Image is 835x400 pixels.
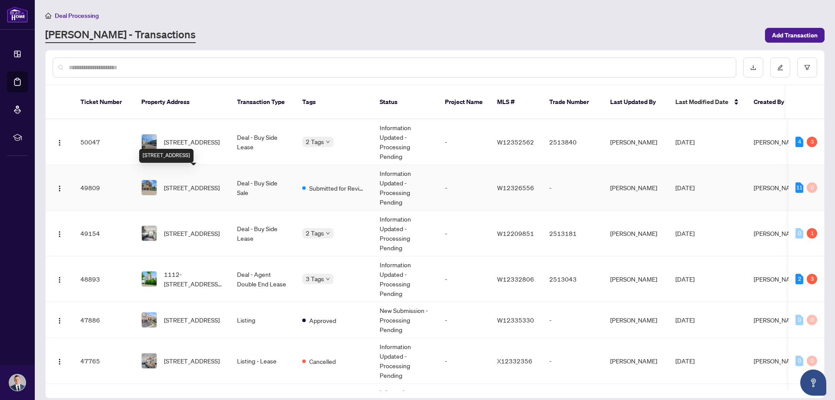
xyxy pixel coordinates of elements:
div: 2 [795,274,803,284]
button: Logo [53,135,67,149]
td: Deal - Buy Side Sale [230,165,295,211]
th: Last Updated By [603,85,668,119]
img: logo [7,7,28,23]
span: edit [777,64,783,71]
span: Last Modified Date [675,97,728,107]
img: thumbnail-img [142,272,157,286]
div: 1 [807,228,817,239]
img: Logo [56,185,63,192]
img: Logo [56,358,63,365]
td: New Submission - Processing Pending [373,302,438,338]
span: [PERSON_NAME] [754,357,801,365]
td: Deal - Buy Side Lease [230,119,295,165]
td: 47886 [73,302,134,338]
span: [DATE] [675,357,695,365]
div: 0 [795,315,803,325]
td: - [438,211,490,256]
div: 0 [807,315,817,325]
button: Add Transaction [765,28,825,43]
td: Listing [230,302,295,338]
td: [PERSON_NAME] [603,165,668,211]
span: down [326,231,330,235]
td: [PERSON_NAME] [603,256,668,302]
span: W12209851 [497,229,534,237]
span: Submitted for Review [309,183,366,193]
img: Logo [56,317,63,324]
td: [PERSON_NAME] [603,338,668,384]
td: - [438,119,490,165]
td: Information Updated - Processing Pending [373,119,438,165]
div: 4 [795,137,803,147]
th: Trade Number [542,85,603,119]
span: [PERSON_NAME] [754,275,801,283]
td: 49154 [73,211,134,256]
span: Approved [309,316,336,325]
td: 49809 [73,165,134,211]
th: Property Address [134,85,230,119]
span: [STREET_ADDRESS] [164,229,220,238]
td: Information Updated - Processing Pending [373,165,438,211]
span: [DATE] [675,138,695,146]
td: - [438,338,490,384]
span: download [750,64,756,71]
button: Logo [53,313,67,327]
div: 3 [807,137,817,147]
td: Deal - Buy Side Lease [230,211,295,256]
td: [PERSON_NAME] [603,211,668,256]
img: thumbnail-img [142,180,157,195]
span: W12352562 [497,138,534,146]
div: 3 [807,274,817,284]
th: Status [373,85,438,119]
span: [STREET_ADDRESS] [164,315,220,325]
td: Information Updated - Processing Pending [373,256,438,302]
img: thumbnail-img [142,226,157,241]
img: Logo [56,139,63,146]
button: Logo [53,354,67,368]
span: [DATE] [675,316,695,324]
td: [PERSON_NAME] [603,302,668,338]
span: down [326,140,330,144]
span: X12332356 [497,357,532,365]
span: filter [804,64,810,71]
span: [PERSON_NAME] [754,316,801,324]
td: - [542,338,603,384]
td: 2513043 [542,256,603,302]
button: Logo [53,226,67,240]
div: 0 [795,228,803,239]
div: 0 [807,356,817,366]
button: Logo [53,272,67,286]
a: [PERSON_NAME] - Transactions [45,27,196,43]
span: [PERSON_NAME] [754,184,801,192]
span: [PERSON_NAME] [754,229,801,237]
span: 3 Tags [306,274,324,284]
td: Listing - Lease [230,338,295,384]
div: 0 [807,182,817,193]
span: [PERSON_NAME] [754,138,801,146]
td: Deal - Agent Double End Lease [230,256,295,302]
span: [STREET_ADDRESS] [164,183,220,192]
img: Logo [56,276,63,283]
th: Tags [295,85,373,119]
span: [DATE] [675,229,695,237]
span: 2 Tags [306,228,324,238]
span: 2 Tags [306,137,324,147]
button: Logo [53,181,67,195]
td: - [438,256,490,302]
img: thumbnail-img [142,313,157,327]
span: down [326,277,330,281]
button: edit [770,57,790,77]
td: 2513840 [542,119,603,165]
div: [STREET_ADDRESS] [139,149,194,163]
span: [STREET_ADDRESS] [164,137,220,147]
td: [PERSON_NAME] [603,119,668,165]
img: thumbnail-img [142,134,157,149]
td: 2513181 [542,211,603,256]
th: Transaction Type [230,85,295,119]
div: 0 [795,356,803,366]
span: W12335330 [497,316,534,324]
div: 11 [795,182,803,193]
td: 48893 [73,256,134,302]
span: [STREET_ADDRESS] [164,356,220,366]
th: Ticket Number [73,85,134,119]
span: [DATE] [675,275,695,283]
